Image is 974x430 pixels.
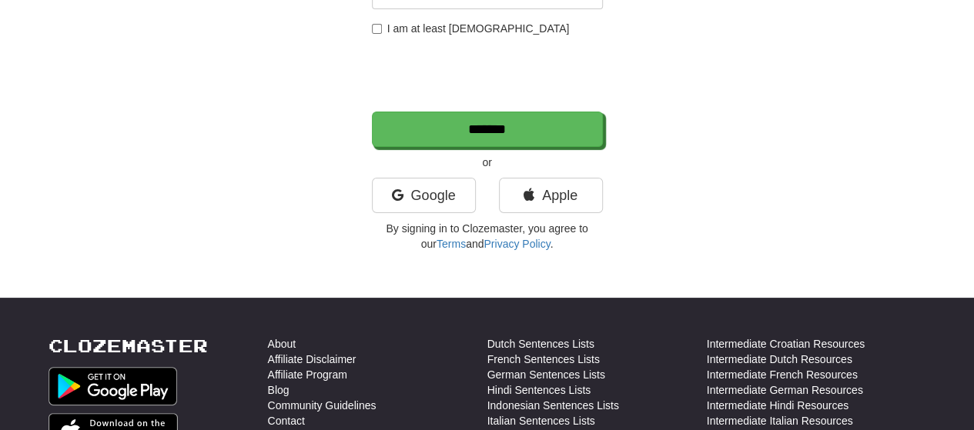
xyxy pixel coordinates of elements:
a: Intermediate French Resources [707,367,858,382]
a: Google [372,178,476,213]
a: French Sentences Lists [487,352,600,367]
a: Affiliate Program [268,367,347,382]
a: Dutch Sentences Lists [487,336,594,352]
a: Privacy Policy [484,238,550,250]
a: German Sentences Lists [487,367,605,382]
a: Indonesian Sentences Lists [487,398,619,413]
a: Intermediate Italian Resources [707,413,853,428]
a: Intermediate Dutch Resources [707,352,852,367]
p: or [372,155,603,170]
iframe: reCAPTCHA [372,44,606,104]
a: Community Guidelines [268,398,377,413]
a: Blog [268,382,290,398]
a: Intermediate Croatian Resources [707,336,865,352]
a: Intermediate Hindi Resources [707,398,848,413]
a: Clozemaster [49,336,208,355]
a: Affiliate Disclaimer [268,352,356,367]
input: I am at least [DEMOGRAPHIC_DATA] [372,24,382,34]
a: Apple [499,178,603,213]
a: About [268,336,296,352]
a: Terms [437,238,466,250]
img: Get it on Google Play [49,367,178,405]
label: I am at least [DEMOGRAPHIC_DATA] [372,21,570,36]
a: Italian Sentences Lists [487,413,595,428]
a: Hindi Sentences Lists [487,382,591,398]
a: Intermediate German Resources [707,382,863,398]
a: Contact [268,413,305,428]
p: By signing in to Clozemaster, you agree to our and . [372,221,603,252]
